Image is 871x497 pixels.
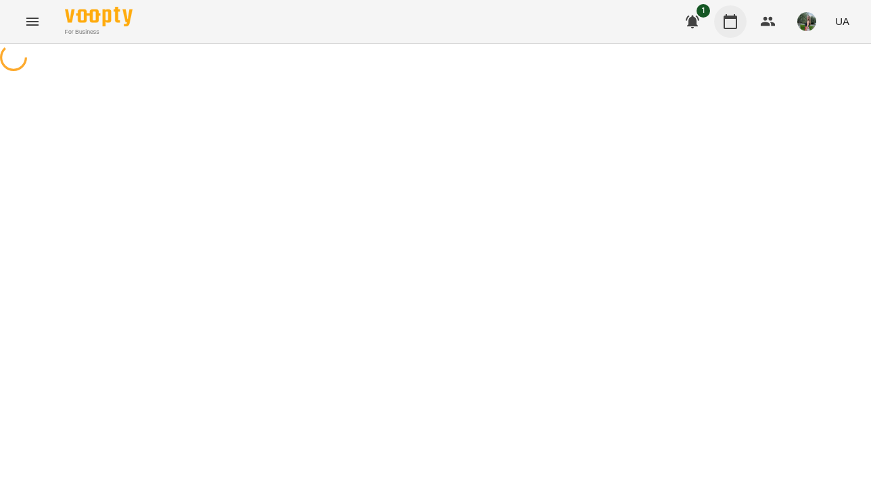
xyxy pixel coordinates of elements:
[65,7,133,26] img: Voopty Logo
[797,12,816,31] img: c0e52ca214e23f1dcb7d1c5ba6b1c1a3.jpeg
[16,5,49,38] button: Menu
[697,4,710,18] span: 1
[65,28,133,37] span: For Business
[830,9,855,34] button: UA
[835,14,849,28] span: UA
